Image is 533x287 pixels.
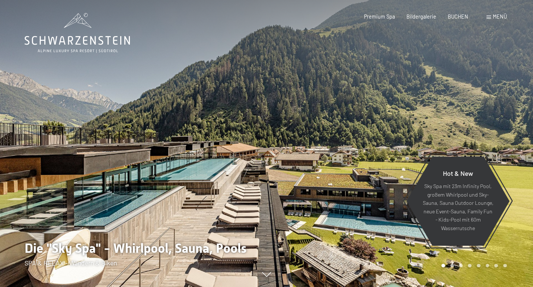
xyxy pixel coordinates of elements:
[448,13,468,20] a: BUCHEN
[493,13,507,20] span: Menü
[450,264,454,268] div: Carousel Page 2
[503,264,507,268] div: Carousel Page 8
[364,13,395,20] a: Premium Spa
[406,156,510,246] a: Hot & New Sky Spa mit 23m Infinity Pool, großem Whirlpool und Sky-Sauna, Sauna Outdoor Lounge, ne...
[439,264,507,268] div: Carousel Pagination
[422,183,494,233] p: Sky Spa mit 23m Infinity Pool, großem Whirlpool und Sky-Sauna, Sauna Outdoor Lounge, neue Event-S...
[486,264,489,268] div: Carousel Page 6
[406,13,436,20] a: Bildergalerie
[468,264,472,268] div: Carousel Page 4
[494,264,498,268] div: Carousel Page 7
[443,169,473,177] span: Hot & New
[459,264,463,268] div: Carousel Page 3
[477,264,481,268] div: Carousel Page 5
[441,264,445,268] div: Carousel Page 1 (Current Slide)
